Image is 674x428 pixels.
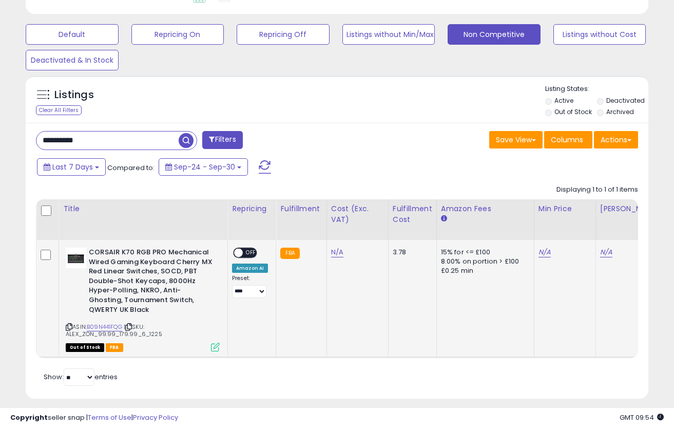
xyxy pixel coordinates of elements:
[10,413,178,423] div: seller snap | |
[107,163,155,173] span: Compared to:
[202,131,242,149] button: Filters
[10,413,48,422] strong: Copyright
[280,248,299,259] small: FBA
[133,413,178,422] a: Privacy Policy
[66,323,162,338] span: | SKU: ALEX_ZON_99.99_179.99_6_1225
[131,24,224,45] button: Repricing On
[66,248,86,268] img: 31t45B5HO3L._SL40_.jpg
[538,203,591,214] div: Min Price
[237,24,330,45] button: Repricing Off
[620,413,664,422] span: 2025-10-10 09:54 GMT
[159,158,248,176] button: Sep-24 - Sep-30
[448,24,541,45] button: Non Competitive
[342,24,435,45] button: Listings without Min/Max
[37,158,106,176] button: Last 7 Days
[441,257,526,266] div: 8.00% on portion > £100
[441,203,530,214] div: Amazon Fees
[594,131,638,148] button: Actions
[606,96,645,105] label: Deactivated
[393,248,429,257] div: 3.78
[600,247,612,257] a: N/A
[232,203,272,214] div: Repricing
[331,203,384,225] div: Cost (Exc. VAT)
[44,372,118,382] span: Show: entries
[538,247,551,257] a: N/A
[554,107,592,116] label: Out of Stock
[545,84,648,94] p: Listing States:
[331,247,343,257] a: N/A
[243,249,259,257] span: OFF
[489,131,543,148] button: Save View
[441,266,526,275] div: £0.25 min
[544,131,592,148] button: Columns
[600,203,661,214] div: [PERSON_NAME]
[553,24,646,45] button: Listings without Cost
[87,323,122,331] a: B09N441FQG
[606,107,634,116] label: Archived
[106,343,123,352] span: FBA
[63,203,223,214] div: Title
[66,248,220,350] div: ASIN:
[280,203,322,214] div: Fulfillment
[441,214,447,224] small: Amazon Fees.
[554,96,573,105] label: Active
[66,343,104,352] span: All listings that are currently out of stock and unavailable for purchase on Amazon
[556,185,638,195] div: Displaying 1 to 1 of 1 items
[36,105,82,115] div: Clear All Filters
[88,413,131,422] a: Terms of Use
[551,135,583,145] span: Columns
[393,203,432,225] div: Fulfillment Cost
[89,248,214,317] b: CORSAIR K70 RGB PRO Mechanical Wired Gaming Keyboard Cherry MX Red Linear Switches, SOCD, PBT Dou...
[174,162,235,172] span: Sep-24 - Sep-30
[232,264,268,273] div: Amazon AI
[441,248,526,257] div: 15% for <= £100
[26,24,119,45] button: Default
[52,162,93,172] span: Last 7 Days
[26,50,119,70] button: Deactivated & In Stock
[232,275,268,298] div: Preset:
[54,88,94,102] h5: Listings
